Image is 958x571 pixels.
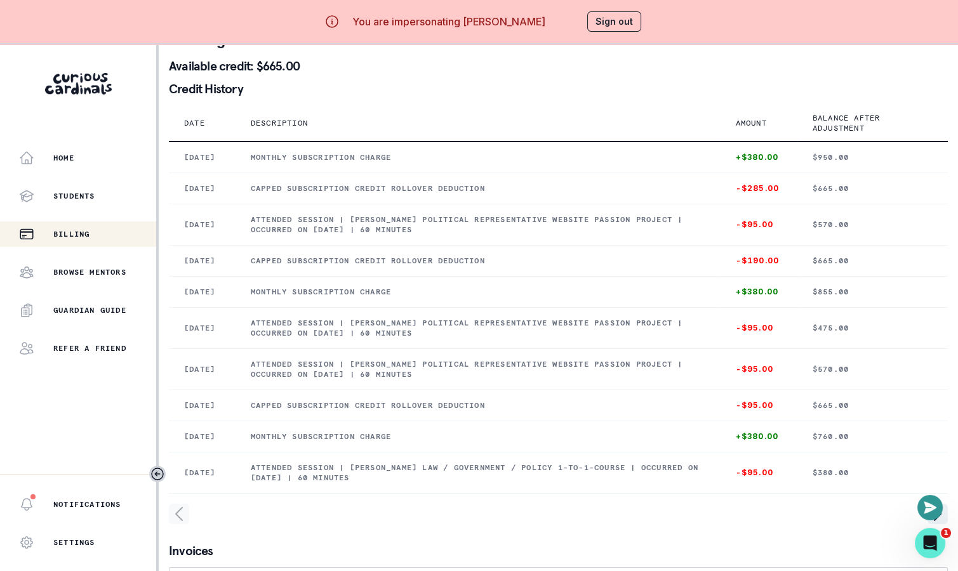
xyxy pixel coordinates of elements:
[813,400,933,410] p: $665.00
[813,364,933,374] p: $570.00
[813,183,933,194] p: $665.00
[735,118,766,128] p: Amount
[169,544,948,557] p: Invoices
[53,229,90,239] p: Billing
[184,364,220,374] p: [DATE]
[251,183,705,194] p: Capped subscription credit rollover deduction
[169,60,948,72] p: Available credit: $665.00
[735,323,782,333] p: -$95.00
[169,504,189,524] svg: page left
[169,82,948,95] p: Credit History
[184,431,220,442] p: [DATE]
[251,118,308,128] p: Description
[813,113,917,133] p: Balance after adjustment
[735,256,782,266] p: -$190.00
[184,152,220,162] p: [DATE]
[735,364,782,374] p: -$95.00
[53,305,126,315] p: Guardian Guide
[735,400,782,410] p: -$95.00
[813,431,933,442] p: $760.00
[184,220,220,230] p: [DATE]
[184,400,220,410] p: [DATE]
[735,431,782,442] p: +$380.00
[53,191,95,201] p: Students
[813,323,933,333] p: $475.00
[735,152,782,162] p: +$380.00
[251,152,705,162] p: Monthly subscription charge
[251,463,705,483] p: Attended session | [PERSON_NAME] Law / Government / Policy 1-to-1-course | Occurred on [DATE] | 6...
[53,343,126,353] p: Refer a friend
[184,118,205,128] p: Date
[251,400,705,410] p: Capped subscription credit rollover deduction
[184,287,220,297] p: [DATE]
[813,256,933,266] p: $665.00
[735,468,782,478] p: -$95.00
[53,267,126,277] p: Browse Mentors
[941,528,951,538] span: 1
[813,468,933,478] p: $380.00
[251,359,705,379] p: Attended session | [PERSON_NAME] Political Representative Website Passion Project | Occurred on [...
[813,152,933,162] p: $950.00
[915,528,945,558] iframe: Intercom live chat
[53,153,74,163] p: Home
[45,73,112,95] img: Curious Cardinals Logo
[251,287,705,297] p: Monthly subscription charge
[184,256,220,266] p: [DATE]
[53,537,95,548] p: Settings
[251,431,705,442] p: Monthly subscription charge
[53,499,121,509] p: Notifications
[251,214,705,235] p: Attended session | [PERSON_NAME] Political Representative Website Passion Project | Occurred on [...
[149,466,166,482] button: Toggle sidebar
[735,183,782,194] p: -$285.00
[587,11,641,32] button: Sign out
[184,468,220,478] p: [DATE]
[917,495,943,520] button: Open or close messaging widget
[184,183,220,194] p: [DATE]
[813,220,933,230] p: $570.00
[251,256,705,266] p: Capped subscription credit rollover deduction
[251,318,705,338] p: Attended session | [PERSON_NAME] Political Representative Website Passion Project | Occurred on [...
[813,287,933,297] p: $855.00
[735,287,782,297] p: +$380.00
[184,323,220,333] p: [DATE]
[735,220,782,230] p: -$95.00
[352,14,545,29] p: You are impersonating [PERSON_NAME]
